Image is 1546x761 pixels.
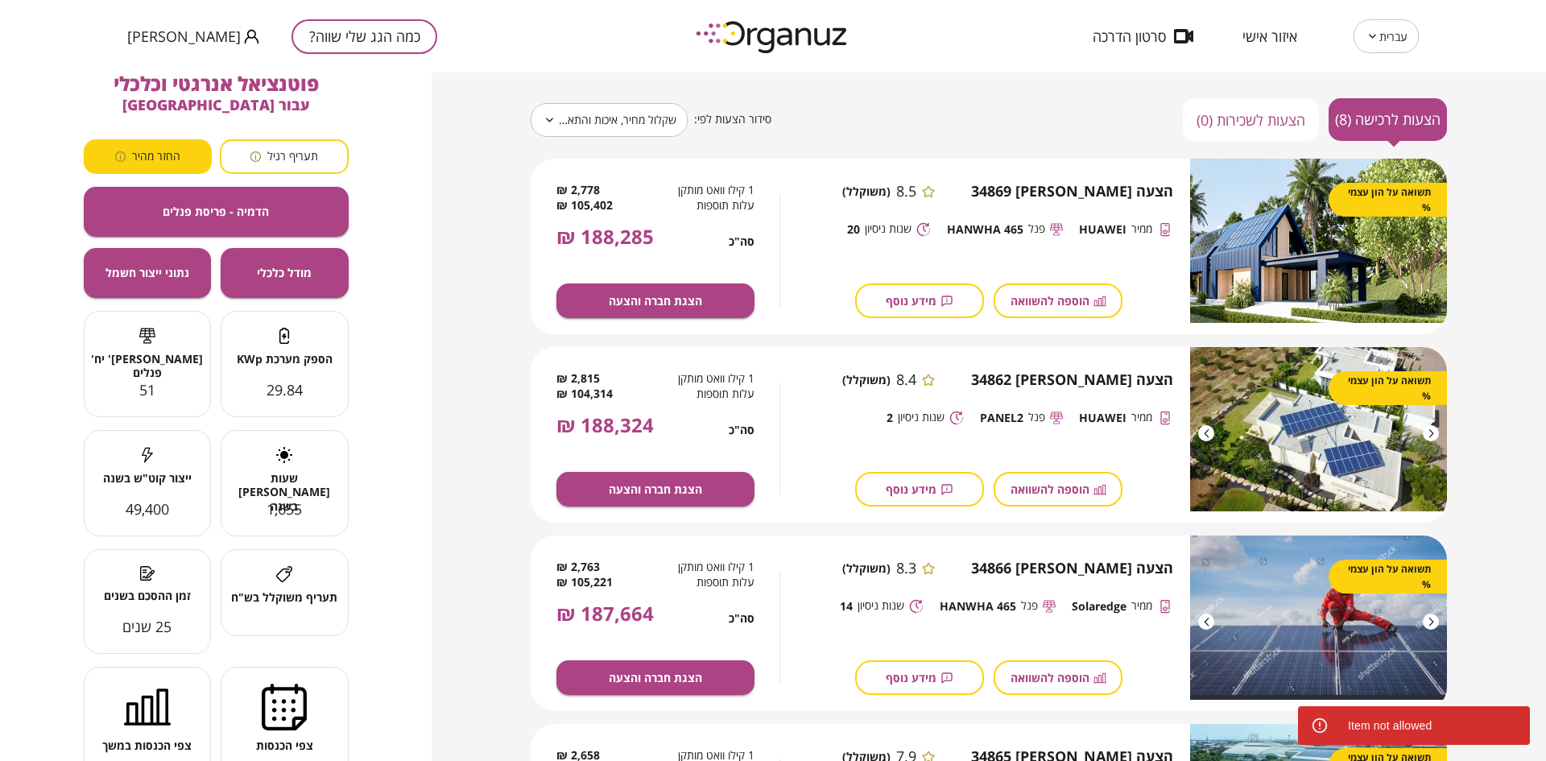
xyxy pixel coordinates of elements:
[1190,536,1447,700] img: image
[556,602,654,625] span: 187,664 ₪
[1131,221,1152,237] span: ממיר
[531,97,688,143] div: שקלול מחיר, איכות והתאמה
[1011,671,1089,684] span: הוספה להשוואה
[556,225,654,248] span: 188,285 ₪
[103,471,192,497] span: ייצור קוט"ש בשנה
[896,560,916,577] span: 8.3
[626,198,754,213] span: עלות תוספות
[842,373,891,387] span: (משוקלל)
[84,139,213,174] button: החזר מהיר
[626,371,754,387] span: 1 קילו וואט מותקן
[1021,598,1038,614] span: פנל
[842,561,891,575] span: (משוקלל)
[994,660,1122,695] button: הוספה להשוואה
[886,482,936,496] span: מידע נוסף
[626,560,754,575] span: 1 קילו וואט מותקן
[1354,14,1419,59] div: עברית
[122,617,172,636] span: 25 שנים
[994,283,1122,318] button: הוספה להשוואה
[1345,373,1431,403] span: תשואה על הון עצמי %
[88,352,208,378] span: [PERSON_NAME]' יח' פנלים
[1028,410,1045,425] span: פנל
[556,414,654,436] span: 188,324 ₪
[139,380,155,399] span: 51
[609,294,702,308] span: הצגת חברה והצעה
[1345,184,1431,215] span: תשואה על הון עצמי %
[886,294,936,308] span: מידע נוסף
[971,560,1173,577] span: הצעה [PERSON_NAME] 34866
[855,283,984,318] button: מידע נוסף
[267,149,318,164] span: תעריף רגיל
[220,139,349,174] button: תעריף רגיל
[694,112,771,127] span: סידור הצעות לפי:
[84,248,212,298] button: נתוני ייצור חשמל
[858,598,904,614] span: שנות ניסיון
[684,14,862,59] img: logo
[556,560,600,575] span: 2,763 ₪
[865,221,911,237] span: שנות ניסיון
[267,499,302,519] span: 1,655
[1218,28,1321,44] button: איזור אישי
[163,205,269,218] span: הדמיה - פריסת פנלים
[257,266,312,279] span: מודל כלכלי
[84,187,349,237] button: הדמיה - פריסת פנלים
[556,371,600,387] span: 2,815 ₪
[556,660,754,695] button: הצגת חברה והצעה
[127,28,241,44] span: [PERSON_NAME]
[1072,599,1126,613] span: Solaredge
[1079,222,1126,236] span: HUAWEI
[1190,159,1447,323] img: image
[887,411,893,424] span: 2
[855,660,984,695] button: מידע נוסף
[729,234,754,248] span: סה"כ
[626,575,754,590] span: עלות תוספות
[994,472,1122,507] button: הוספה להשוואה
[1011,294,1089,308] span: הוספה להשוואה
[847,222,860,236] span: 20
[940,599,1016,613] span: HANWHA 465
[609,671,702,684] span: הצגת חברה והצעה
[842,184,891,198] span: (משוקלל)
[1345,561,1431,592] span: תשואה על הון עצמי %
[221,248,349,298] button: מודל כלכלי
[729,611,754,625] span: סה"כ
[626,387,754,402] span: עלות תוספות
[267,380,303,399] span: 29.84
[1011,482,1089,496] span: הוספה להשוואה
[132,149,180,164] span: החזר מהיר
[291,19,437,54] button: כמה הגג שלי שווה?
[886,671,936,684] span: מידע נוסף
[971,183,1173,201] span: הצעה [PERSON_NAME] 34869
[105,266,189,279] span: נתוני ייצור חשמל
[626,183,754,198] span: 1 קילו וואט מותקן
[898,410,945,425] span: שנות ניסיון
[1329,98,1447,141] button: הצעות לרכישה (8)
[1028,221,1045,237] span: פנל
[556,575,613,590] span: 105,221 ₪
[556,198,613,213] span: 105,402 ₪
[855,472,984,507] button: מידע נוסף
[1190,347,1447,511] img: image
[1069,28,1217,44] button: סרטון הדרכה
[556,472,754,507] button: הצגת חברה והצעה
[609,482,702,496] span: הצגת חברה והצעה
[947,222,1023,236] span: HANWHA 465
[971,371,1173,389] span: הצעה [PERSON_NAME] 34862
[1348,711,1432,740] div: Item not allowed
[231,590,337,616] span: תעריף משוקלל בש"ח
[896,371,916,389] span: 8.4
[896,183,916,201] span: 8.5
[1131,410,1152,425] span: ממיר
[127,27,259,47] button: [PERSON_NAME]
[1079,411,1126,424] span: HUAWEI
[1183,98,1319,141] button: הצעות לשכירות (0)
[556,387,613,402] span: 104,314 ₪
[1131,598,1152,614] span: ממיר
[556,283,754,318] button: הצגת חברה והצעה
[1242,28,1297,44] span: איזור אישי
[114,70,319,97] span: פוטנציאל אנרגטי וכלכלי
[104,589,191,614] span: זמן ההסכם בשנים
[122,95,310,114] span: עבור [GEOGRAPHIC_DATA]
[556,183,600,198] span: 2,778 ₪
[840,599,853,613] span: 14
